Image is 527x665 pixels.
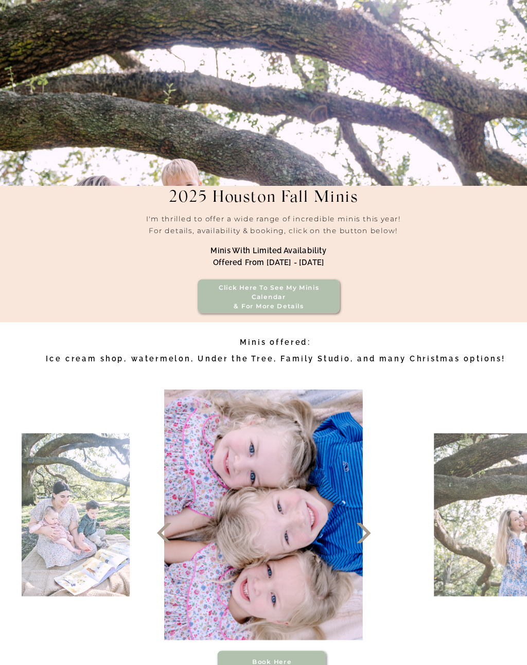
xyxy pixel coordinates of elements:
h2: Minis offered: Ice cream shop, watermelon, Under the Tree, Family Studio, and many Christmas opti... [32,335,519,375]
h2: I'm thrilled to offer a wide range of incredible minis this year! For details, availability & boo... [59,213,488,254]
h3: Click here to see my minis calendar & for more details [206,283,331,302]
h1: 2025 Houston Fall Minis [155,189,372,217]
h1: Minis with limited availability offered from [DATE] - [DATE] [146,245,391,291]
a: Click here to see my minis calendar& for more details [206,283,331,302]
a: Book Here [229,657,315,664]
